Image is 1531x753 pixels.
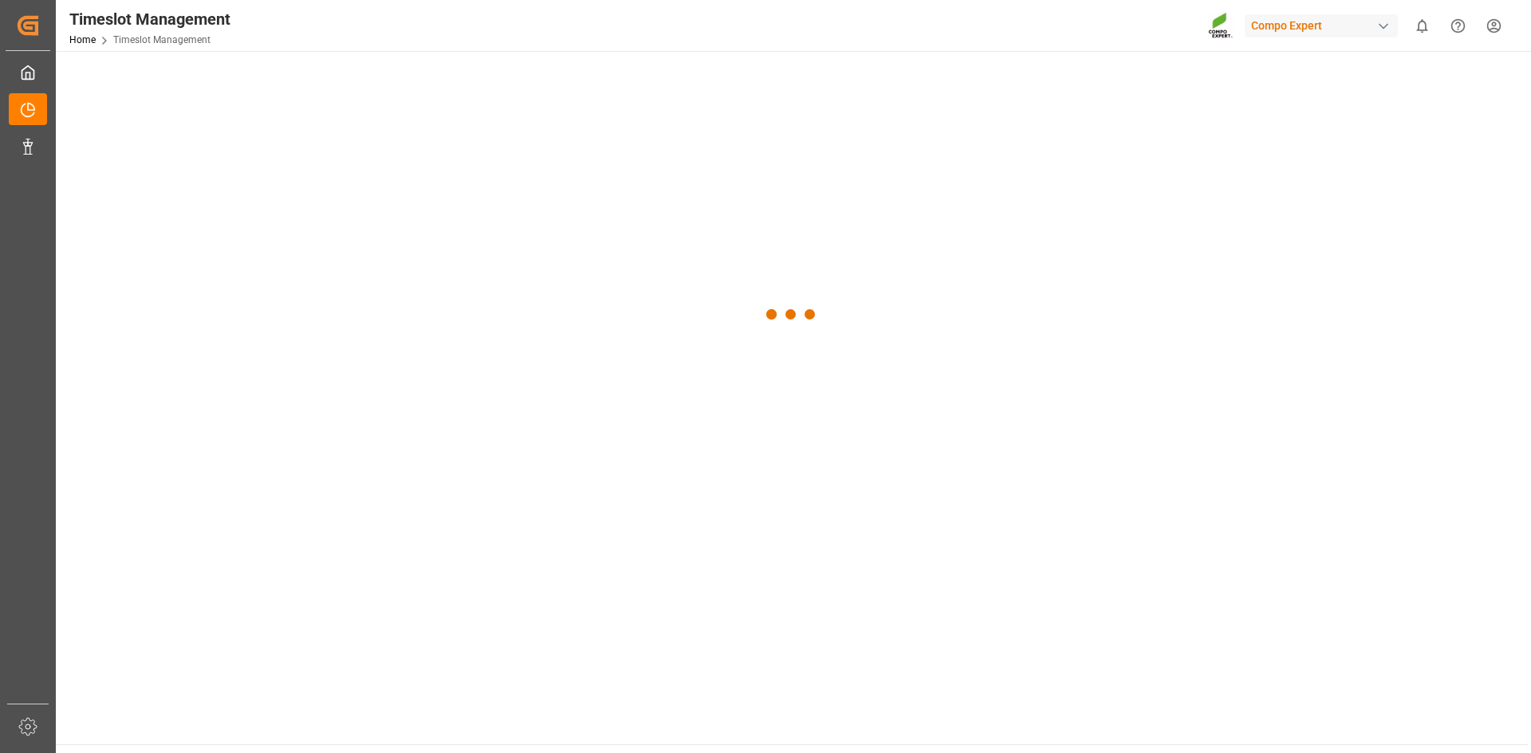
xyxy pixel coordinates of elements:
[69,34,96,45] a: Home
[1245,10,1404,41] button: Compo Expert
[1404,8,1440,44] button: show 0 new notifications
[1245,14,1398,37] div: Compo Expert
[1208,12,1234,40] img: Screenshot%202023-09-29%20at%2010.02.21.png_1712312052.png
[1440,8,1476,44] button: Help Center
[69,7,230,31] div: Timeslot Management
